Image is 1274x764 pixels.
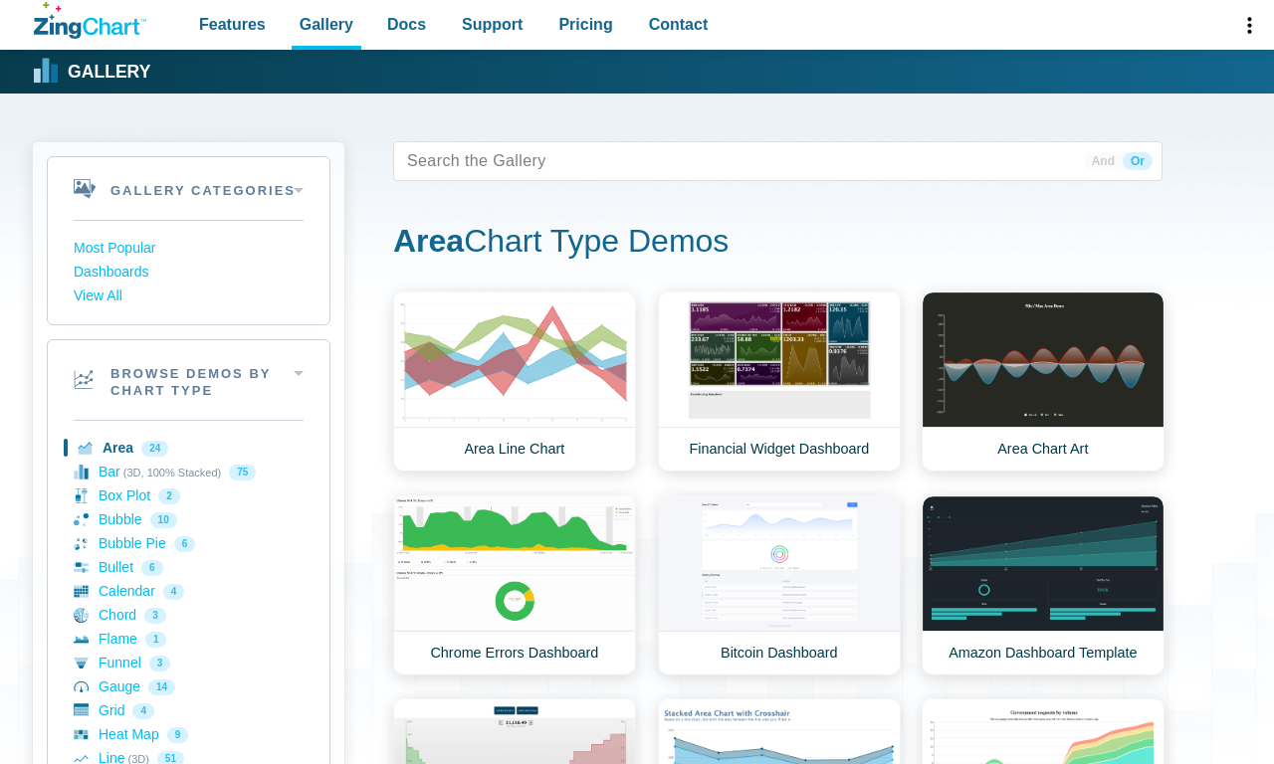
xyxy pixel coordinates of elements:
strong: Area [393,223,464,259]
a: Bitcoin Dashboard [658,495,901,675]
h2: Gallery Categories [48,157,329,220]
span: Contact [649,11,709,38]
h2: Browse Demos By Chart Type [48,340,329,420]
span: Support [462,11,523,38]
a: Dashboards [74,261,304,285]
h1: Chart Type Demos [393,221,1163,266]
strong: Gallery [68,64,150,82]
span: Gallery [300,11,353,38]
span: And [1084,152,1123,170]
span: Pricing [558,11,612,38]
a: Area Line Chart [393,291,636,472]
span: Docs [387,11,426,38]
span: Features [199,11,266,38]
a: ZingChart Logo. Click to return to the homepage [34,2,146,39]
a: Gallery [34,57,150,87]
a: Most Popular [74,237,304,261]
a: Amazon Dashboard Template [922,495,1165,675]
a: View All [74,285,304,308]
span: Or [1123,152,1153,170]
a: Financial Widget Dashboard [658,291,901,472]
a: Area Chart Art [922,291,1165,472]
a: Chrome Errors Dashboard [393,495,636,675]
